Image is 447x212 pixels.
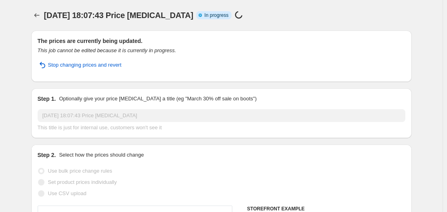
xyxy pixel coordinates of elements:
h2: Step 2. [38,151,56,159]
span: Set product prices individually [48,179,117,185]
span: [DATE] 18:07:43 Price [MEDICAL_DATA] [44,11,193,20]
h6: STOREFRONT EXAMPLE [247,206,405,212]
span: Use CSV upload [48,190,87,196]
input: 30% off holiday sale [38,109,405,122]
span: In progress [204,12,228,18]
button: Price change jobs [31,10,42,21]
span: Use bulk price change rules [48,168,112,174]
span: Stop changing prices and revert [48,61,122,69]
i: This job cannot be edited because it is currently in progress. [38,47,176,53]
p: Optionally give your price [MEDICAL_DATA] a title (eg "March 30% off sale on boots") [59,95,256,103]
span: This title is just for internal use, customers won't see it [38,124,162,130]
h2: The prices are currently being updated. [38,37,405,45]
button: Stop changing prices and revert [33,59,127,71]
h2: Step 1. [38,95,56,103]
p: Select how the prices should change [59,151,144,159]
